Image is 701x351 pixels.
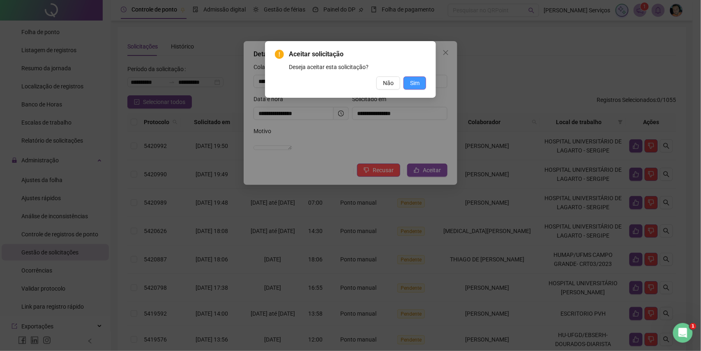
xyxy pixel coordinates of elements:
[376,76,400,90] button: Não
[690,323,696,330] span: 1
[289,49,426,59] span: Aceitar solicitação
[289,62,426,72] div: Deseja aceitar esta solicitação?
[275,50,284,59] span: exclamation-circle
[673,323,693,343] iframe: Intercom live chat
[410,79,420,88] span: Sim
[383,79,394,88] span: Não
[404,76,426,90] button: Sim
